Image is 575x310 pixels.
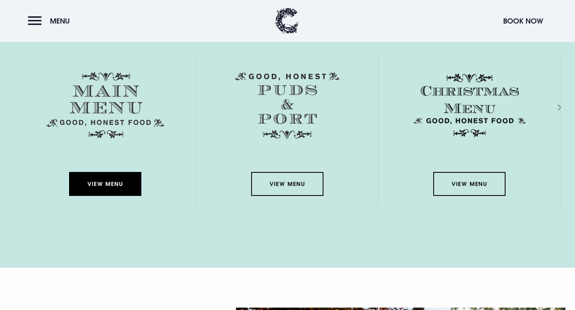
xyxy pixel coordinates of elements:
[251,172,323,196] a: View Menu
[547,101,555,113] div: Next slide
[46,72,165,138] img: Menu main menu
[235,72,340,139] img: Menu puds and port
[499,12,547,30] button: Book Now
[433,172,505,196] a: View Menu
[28,12,74,30] button: Menu
[69,172,141,196] a: View Menu
[275,8,299,34] img: Clandeboye Lodge
[410,72,529,138] img: Christmas Menu SVG
[50,16,70,26] span: Menu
